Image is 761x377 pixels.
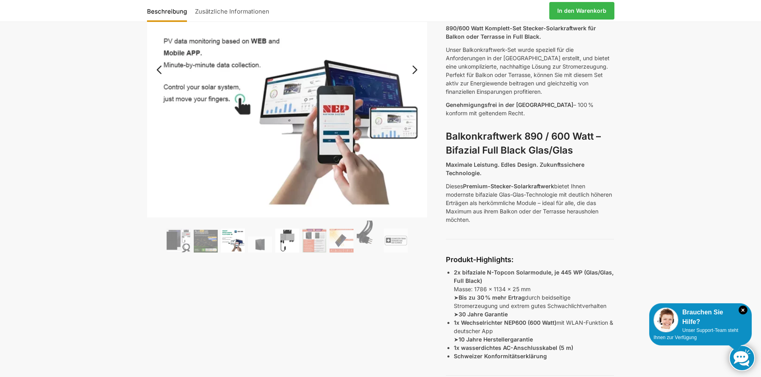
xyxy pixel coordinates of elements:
[147,1,191,20] a: Beschreibung
[167,229,191,253] img: Bificiales Hochleistungsmodul
[454,353,547,359] strong: Schweizer Konformitätserklärung
[549,2,614,20] a: In den Warenkorb
[446,101,594,116] span: – 100 % konform mit geltendem Recht.
[459,294,525,301] strong: Bis zu 30 % mehr Ertrag
[330,229,354,253] img: Bificial 30 % mehr Leistung
[454,318,614,343] p: mit WLAN-Funktion & deutscher App ➤
[654,328,738,340] span: Unser Support-Team steht Ihnen zur Verfügung
[446,161,584,176] strong: Maximale Leistung. Edles Design. Zukunftssichere Technologie.
[463,183,554,189] strong: Premium-Stecker-Solarkraftwerk
[454,268,614,318] p: Masse: 1786 x 1134 x 25 mm ➤ durch beidseitige Stromerzeugung und extrem gutes Schwachlichtverhal...
[275,229,299,253] img: Balkonkraftwerk 890/600 Watt bificial Glas/Glas – Bild 5
[446,101,573,108] span: Genehmigungsfrei in der [GEOGRAPHIC_DATA]
[302,229,326,253] img: Bificial im Vergleich zu billig Modulen
[654,308,747,327] div: Brauchen Sie Hilfe?
[194,230,218,253] img: Balkonkraftwerk 890/600 Watt bificial Glas/Glas – Bild 2
[459,311,508,318] strong: 30 Jahre Garantie
[739,306,747,314] i: Schließen
[454,319,556,326] strong: 1x Wechselrichter NEP600 (600 Watt)
[454,344,573,351] strong: 1x wasserdichtes AC-Anschlusskabel (5 m)
[446,182,614,224] p: Dieses bietet Ihnen modernste bifaziale Glas-Glas-Technologie mit deutlich höheren Erträgen als h...
[446,130,601,156] strong: Balkonkraftwerk 890 / 600 Watt – Bifazial Full Black Glas/Glas
[446,45,614,96] p: Unser Balkonkraftwerk-Set wurde speziell für die Anforderungen in der [GEOGRAPHIC_DATA] erstellt,...
[191,1,273,20] a: Zusätzliche Informationen
[446,255,514,264] strong: Produkt-Highlights:
[459,336,533,343] strong: 10 Jahre Herstellergarantie
[248,237,272,253] img: Maysun
[654,308,678,332] img: Customer service
[357,221,381,253] img: Anschlusskabel-3meter_schweizer-stecker
[221,229,245,253] img: Balkonkraftwerk 890/600 Watt bificial Glas/Glas – Bild 3
[446,25,596,40] strong: 890/600 Watt Komplett-Set Stecker-Solarkraftwerk für Balkon oder Terrasse in Full Black.
[384,229,408,253] img: Balkonkraftwerk 890/600 Watt bificial Glas/Glas – Bild 9
[454,269,614,284] strong: 2x bifaziale N-Topcon Solarmodule, je 445 WP (Glas/Glas, Full Black)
